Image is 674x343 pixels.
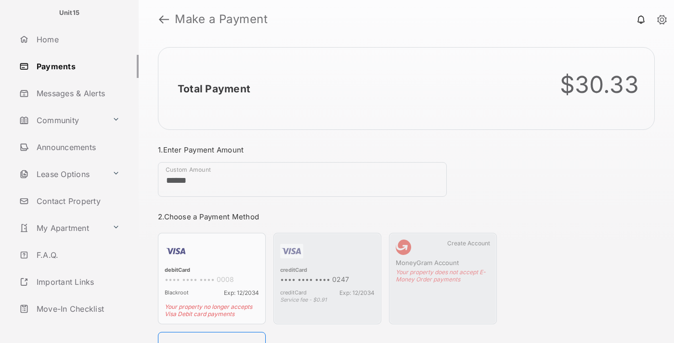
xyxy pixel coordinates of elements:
[273,233,381,324] div: creditCard•••• •••• •••• 0247creditCardExp: 12/2034Service fee - $0.91
[15,297,139,320] a: Move-In Checklist
[15,163,108,186] a: Lease Options
[158,145,497,154] h3: 1. Enter Payment Amount
[178,83,250,95] h2: Total Payment
[280,296,375,303] div: Service fee - $0.91
[280,289,307,296] span: creditCard
[15,270,124,293] a: Important Links
[15,216,108,240] a: My Apartment
[15,243,139,267] a: F.A.Q.
[15,136,139,159] a: Announcements
[280,267,375,275] div: creditCard
[15,82,139,105] a: Messages & Alerts
[15,190,139,213] a: Contact Property
[15,55,139,78] a: Payments
[560,71,639,99] div: $30.33
[280,275,375,285] div: •••• •••• •••• 0247
[158,212,497,221] h3: 2. Choose a Payment Method
[15,28,139,51] a: Home
[175,13,268,25] strong: Make a Payment
[59,8,80,18] p: Unit15
[339,289,375,296] span: Exp: 12/2034
[15,109,108,132] a: Community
